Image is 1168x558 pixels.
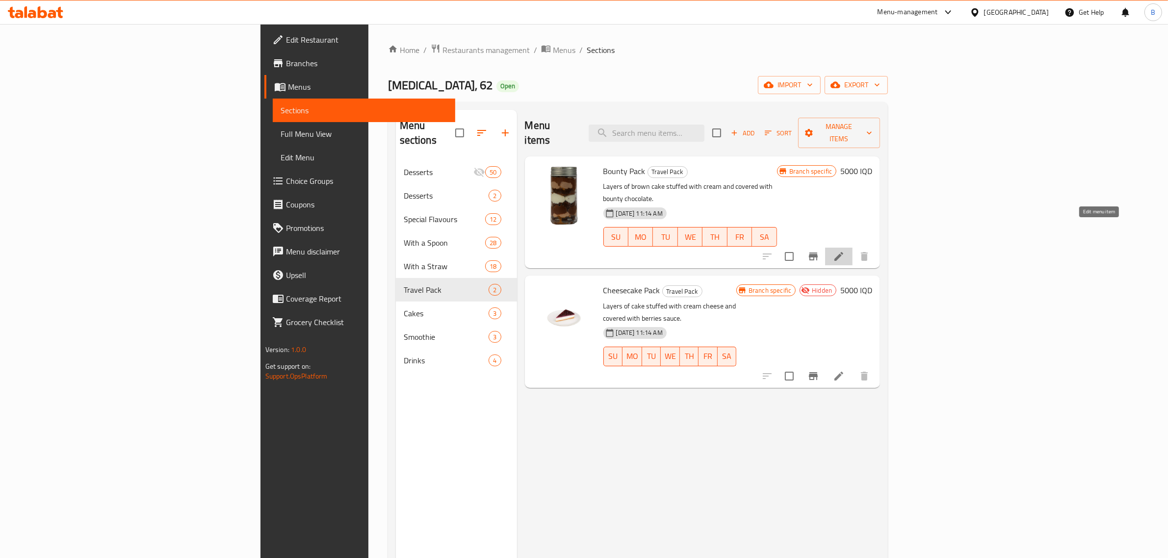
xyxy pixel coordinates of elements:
span: WE [665,349,676,363]
span: TH [684,349,695,363]
button: SA [718,347,736,366]
div: Travel Pack [662,285,702,297]
p: Layers of brown cake stuffed with cream and covered with bounty chocolate. [603,180,777,205]
span: Bounty Pack [603,164,646,178]
a: Menu disclaimer [264,240,456,263]
span: SU [608,349,619,363]
span: 3 [489,309,500,318]
div: Open [496,80,519,92]
span: FR [731,230,749,244]
a: Branches [264,51,456,75]
span: [DATE] 11:14 AM [612,328,667,337]
span: 18 [486,262,500,271]
a: Coverage Report [264,287,456,310]
button: TH [702,227,727,247]
span: Menu disclaimer [286,246,448,257]
li: / [534,44,537,56]
span: Travel Pack [404,284,489,296]
button: MO [628,227,653,247]
div: items [485,260,501,272]
button: MO [623,347,642,366]
a: Menus [264,75,456,99]
span: 4 [489,356,500,365]
span: 3 [489,332,500,342]
div: items [485,166,501,178]
a: Edit menu item [833,370,845,382]
span: MO [626,349,638,363]
div: items [489,190,501,202]
span: Smoothie [404,331,489,343]
span: Add [729,127,756,139]
span: 2 [489,191,500,201]
span: 12 [486,215,500,224]
span: Edit Menu [281,152,448,163]
img: Cheesecake Pack [533,283,596,346]
button: SU [603,347,623,366]
div: Travel Pack2 [396,278,517,302]
a: Upsell [264,263,456,287]
button: Branch-specific-item [802,245,825,268]
span: Branch specific [785,167,836,176]
span: Drinks [404,355,489,366]
div: Drinks4 [396,349,517,372]
div: items [485,237,501,249]
span: Cakes [404,307,489,319]
span: import [766,79,813,91]
span: Sections [281,104,448,116]
div: With a Spoon28 [396,231,517,254]
div: Travel Pack [648,166,688,178]
span: Version: [265,343,289,356]
button: TU [642,347,661,366]
div: items [489,331,501,343]
span: Sort [765,127,792,139]
button: import [758,76,821,94]
span: Select to update [779,366,800,386]
button: FR [699,347,717,366]
span: SA [722,349,732,363]
nav: Menu sections [396,156,517,376]
span: Add item [727,126,758,141]
button: Add [727,126,758,141]
span: Travel Pack [648,166,687,178]
a: Choice Groups [264,169,456,193]
span: Edit Restaurant [286,34,448,46]
span: Coverage Report [286,293,448,304]
span: Get support on: [265,360,311,373]
a: Sections [273,99,456,122]
span: Promotions [286,222,448,234]
a: Full Menu View [273,122,456,146]
div: Desserts [404,190,489,202]
span: Restaurants management [442,44,530,56]
a: Promotions [264,216,456,240]
a: Restaurants management [431,44,530,56]
span: TU [657,230,674,244]
span: Select section [706,123,727,143]
div: Cakes3 [396,302,517,325]
span: SA [756,230,773,244]
button: Add section [493,121,517,145]
h6: 5000 IQD [840,283,872,297]
a: Edit Restaurant [264,28,456,51]
button: SU [603,227,628,247]
img: Bounty Pack [533,164,596,227]
span: Manage items [806,121,872,145]
span: Cheesecake Pack [603,283,660,298]
span: 28 [486,238,500,248]
span: FR [702,349,713,363]
button: TH [680,347,699,366]
h2: Menu items [525,118,577,148]
span: Travel Pack [663,286,702,297]
span: 2 [489,285,500,295]
button: Manage items [798,118,880,148]
span: WE [682,230,699,244]
span: [DATE] 11:14 AM [612,209,667,218]
div: Special Flavours [404,213,486,225]
span: Hidden [808,286,836,295]
button: export [825,76,888,94]
svg: Inactive section [473,166,485,178]
button: SA [752,227,777,247]
span: [MEDICAL_DATA], 62 [388,74,493,96]
span: Sort sections [470,121,493,145]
